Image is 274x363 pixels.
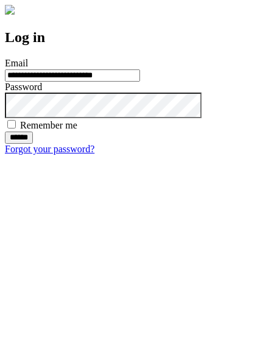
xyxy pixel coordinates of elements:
h2: Log in [5,29,269,46]
a: Forgot your password? [5,144,94,154]
label: Remember me [20,120,77,130]
label: Email [5,58,28,68]
label: Password [5,82,42,92]
img: logo-4e3dc11c47720685a147b03b5a06dd966a58ff35d612b21f08c02c0306f2b779.png [5,5,15,15]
